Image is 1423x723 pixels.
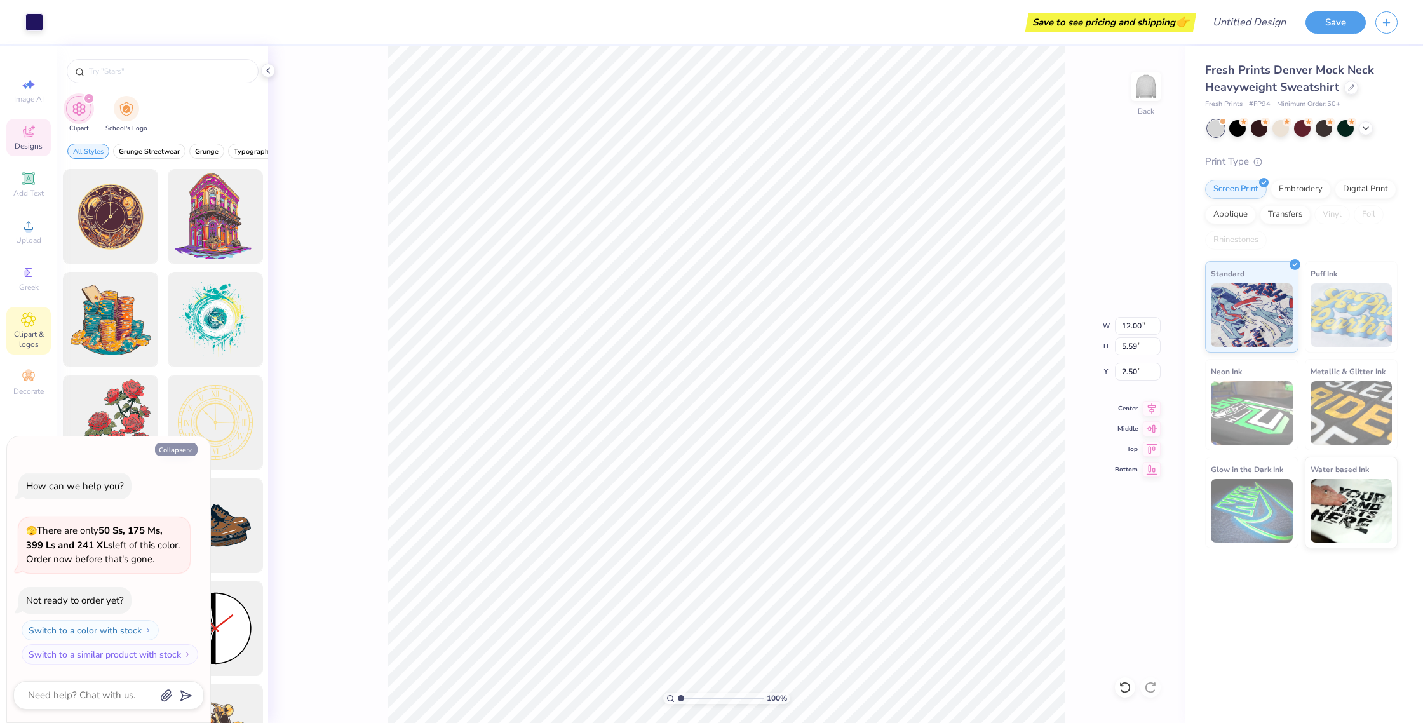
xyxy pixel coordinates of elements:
img: Standard [1211,283,1293,347]
span: Middle [1115,424,1138,433]
span: Clipart & logos [6,329,51,349]
span: Fresh Prints [1205,99,1243,110]
img: Glow in the Dark Ink [1211,479,1293,543]
img: Neon Ink [1211,381,1293,445]
div: Save to see pricing and shipping [1028,13,1193,32]
span: 100 % [767,693,787,704]
span: Fresh Prints Denver Mock Neck Heavyweight Sweatshirt [1205,62,1374,95]
span: All Styles [73,147,104,156]
span: Water based Ink [1311,463,1369,476]
span: Puff Ink [1311,267,1337,280]
input: Try "Stars" [88,65,250,78]
img: Switch to a color with stock [144,626,152,634]
div: Vinyl [1314,205,1350,224]
img: Switch to a similar product with stock [184,651,191,658]
button: filter button [66,96,91,133]
span: Grunge [195,147,219,156]
span: School's Logo [105,124,147,133]
img: Clipart Image [72,102,86,116]
div: Print Type [1205,154,1398,169]
button: Save [1305,11,1366,34]
div: How can we help you? [26,480,124,492]
span: Add Text [13,188,44,198]
img: Back [1133,74,1159,99]
strong: 50 Ss, 175 Ms, 399 Ls and 241 XLs [26,524,163,551]
button: filter button [189,144,224,159]
span: Typography [234,147,273,156]
span: Designs [15,141,43,151]
span: Upload [16,235,41,245]
span: 👉 [1175,14,1189,29]
span: Minimum Order: 50 + [1277,99,1340,110]
div: Transfers [1260,205,1311,224]
div: filter for Clipart [66,96,91,133]
span: There are only left of this color. Order now before that's gone. [26,524,180,565]
span: Decorate [13,386,44,396]
button: filter button [105,96,147,133]
input: Untitled Design [1203,10,1296,35]
div: Not ready to order yet? [26,594,124,607]
span: Clipart [69,124,89,133]
span: Greek [19,282,39,292]
img: School's Logo Image [119,102,133,116]
span: Center [1115,404,1138,413]
span: Standard [1211,267,1244,280]
div: Embroidery [1271,180,1331,199]
span: Metallic & Glitter Ink [1311,365,1386,378]
button: Collapse [155,443,198,456]
img: Water based Ink [1311,479,1393,543]
span: # FP94 [1249,99,1271,110]
img: Puff Ink [1311,283,1393,347]
div: Back [1138,105,1154,117]
button: filter button [228,144,278,159]
img: Metallic & Glitter Ink [1311,381,1393,445]
div: Screen Print [1205,180,1267,199]
button: filter button [67,144,109,159]
div: Foil [1354,205,1384,224]
span: Neon Ink [1211,365,1242,378]
div: Rhinestones [1205,231,1267,250]
span: Bottom [1115,465,1138,474]
div: filter for School's Logo [105,96,147,133]
button: filter button [113,144,185,159]
span: Grunge Streetwear [119,147,180,156]
span: Image AI [14,94,44,104]
button: Switch to a color with stock [22,620,159,640]
span: 🫣 [26,525,37,537]
div: Digital Print [1335,180,1396,199]
div: Applique [1205,205,1256,224]
button: Switch to a similar product with stock [22,644,198,665]
span: Glow in the Dark Ink [1211,463,1283,476]
span: Top [1115,445,1138,454]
